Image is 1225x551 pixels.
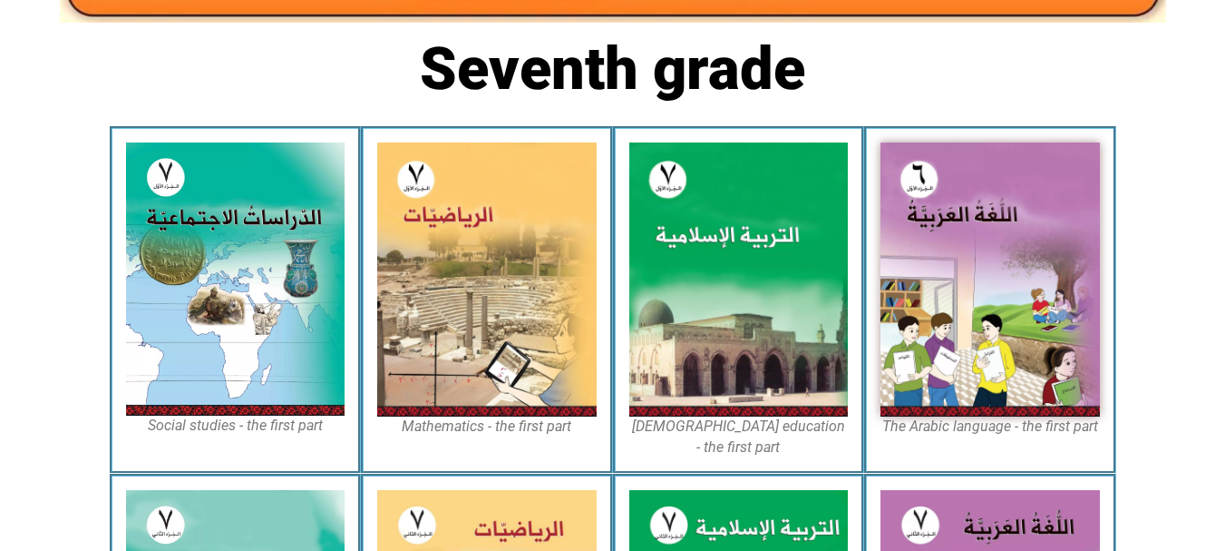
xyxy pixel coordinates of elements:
[377,143,597,417] img: Math7A-Cover
[632,418,845,455] font: [DEMOGRAPHIC_DATA] education - the first part
[402,418,571,435] font: Mathematics - the first part
[420,34,805,103] font: Seventh grade
[882,418,1098,435] font: The Arabic language - the first part
[148,417,323,434] font: Social studies - the first part
[880,143,1100,417] img: Arabic7A-Cover
[629,143,849,417] img: Islamic7A-Cover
